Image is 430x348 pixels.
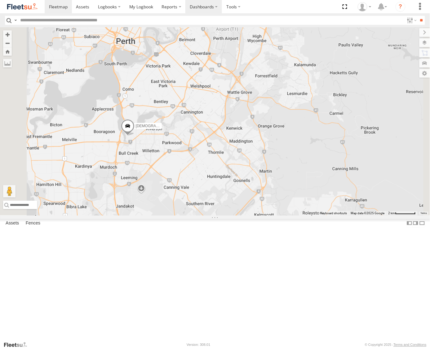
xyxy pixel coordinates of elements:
button: Zoom in [3,30,12,39]
img: fleetsu-logo-horizontal.svg [6,2,38,11]
button: Zoom out [3,39,12,47]
label: Assets [2,219,22,228]
span: 2 km [388,211,395,215]
a: Terms and Conditions [394,343,427,347]
div: AJ Wessels [356,2,374,11]
label: Search Filter Options [405,16,418,25]
label: Fences [23,219,43,228]
button: Map scale: 2 km per 62 pixels [387,211,418,215]
label: Search Query [13,16,18,25]
label: Dock Summary Table to the Right [413,219,419,228]
div: Version: 308.01 [187,343,210,347]
button: Drag Pegman onto the map to open Street View [3,185,16,198]
label: Measure [3,59,12,67]
i: ? [396,2,406,12]
label: Dock Summary Table to the Left [406,219,413,228]
a: Terms (opens in new tab) [421,212,427,215]
label: Map Settings [419,69,430,78]
button: Zoom Home [3,47,12,56]
label: Hide Summary Table [419,219,425,228]
span: Map data ©2025 Google [351,211,385,215]
div: © Copyright 2025 - [365,343,427,347]
span: [DEMOGRAPHIC_DATA][PERSON_NAME] - 1IFQ593 [135,124,225,128]
button: Keyboard shortcuts [321,211,347,215]
a: Visit our Website [3,342,32,348]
